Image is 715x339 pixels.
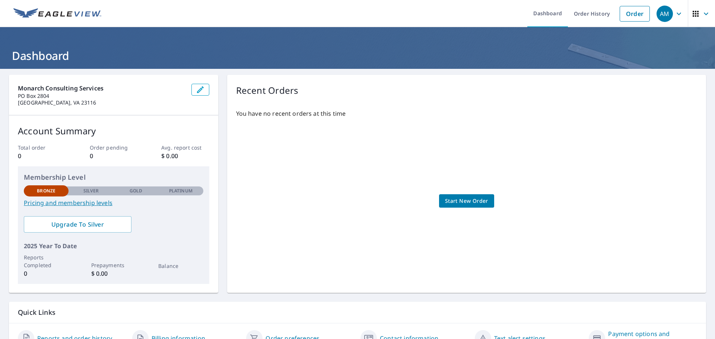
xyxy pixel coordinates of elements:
[158,262,203,270] p: Balance
[18,93,185,99] p: PO Box 2804
[13,8,101,19] img: EV Logo
[91,261,136,269] p: Prepayments
[130,188,142,194] p: Gold
[90,144,137,151] p: Order pending
[236,84,299,97] p: Recent Orders
[18,84,185,93] p: Monarch Consulting Services
[37,188,55,194] p: Bronze
[169,188,193,194] p: Platinum
[24,216,131,233] a: Upgrade To Silver
[83,188,99,194] p: Silver
[236,109,697,118] p: You have no recent orders at this time
[24,242,203,250] p: 2025 Year To Date
[18,99,185,106] p: [GEOGRAPHIC_DATA], VA 23116
[18,308,697,317] p: Quick Links
[620,6,650,22] a: Order
[18,144,66,151] p: Total order
[161,151,209,160] p: $ 0.00
[439,194,494,208] a: Start New Order
[24,269,69,278] p: 0
[161,144,209,151] p: Avg. report cost
[18,151,66,160] p: 0
[24,172,203,182] p: Membership Level
[9,48,706,63] h1: Dashboard
[90,151,137,160] p: 0
[24,198,203,207] a: Pricing and membership levels
[18,124,209,138] p: Account Summary
[657,6,673,22] div: AM
[30,220,125,228] span: Upgrade To Silver
[24,253,69,269] p: Reports Completed
[91,269,136,278] p: $ 0.00
[445,196,488,206] span: Start New Order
